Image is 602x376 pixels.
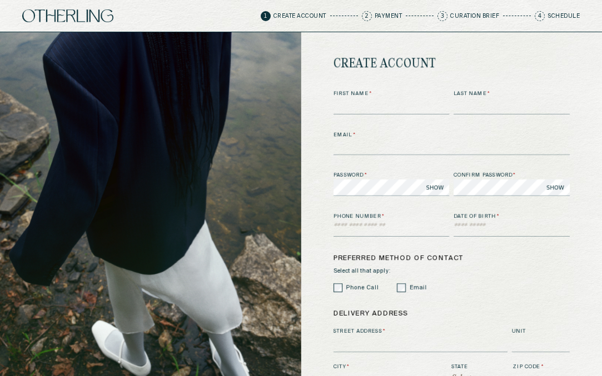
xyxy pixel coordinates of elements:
[535,11,545,21] span: 4
[334,253,570,263] label: Preferred method of contact
[454,90,570,98] label: Last Name
[450,13,499,19] p: Curation Brief
[451,363,508,371] label: State
[346,284,379,292] label: Phone Call
[454,172,570,179] label: Confirm password
[410,284,427,292] label: Email
[334,309,570,319] label: Delivery Address
[334,268,570,274] span: Select all that apply:
[334,172,450,179] label: Password
[513,363,570,371] label: Zip Code
[261,11,271,21] span: 1
[273,13,326,19] p: Create Account
[546,183,564,192] span: SHOW
[334,363,447,371] label: City
[512,328,570,335] label: Unit
[334,213,450,220] label: Phone Number
[334,131,570,139] label: Email
[334,328,508,335] label: Street Address
[548,13,580,19] p: Schedule
[334,90,450,98] label: First Name
[362,11,372,21] span: 2
[426,183,444,192] span: SHOW
[437,11,447,21] span: 3
[454,213,570,220] label: Date of Birth
[22,9,113,22] img: logo
[375,13,402,19] p: Payment
[334,49,436,79] h1: create account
